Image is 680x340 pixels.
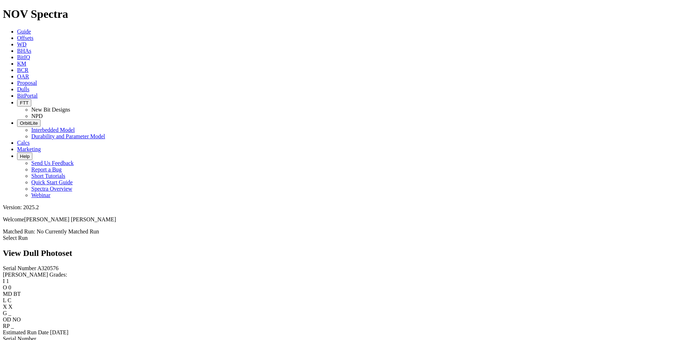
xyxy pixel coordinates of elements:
[31,186,72,192] a: Spectra Overview
[3,235,28,241] a: Select Run
[3,297,6,303] label: L
[17,119,41,127] button: OrbitLite
[3,323,10,329] label: RP
[24,216,116,222] span: [PERSON_NAME] [PERSON_NAME]
[3,329,49,335] label: Estimated Run Date
[9,310,11,316] span: _
[31,133,105,139] a: Durability and Parameter Model
[9,284,11,290] span: 0
[3,216,677,223] p: Welcome
[17,61,26,67] a: KM
[3,7,677,21] h1: NOV Spectra
[31,127,75,133] a: Interbedded Model
[17,153,32,160] button: Help
[3,310,7,316] label: G
[37,228,99,235] span: No Currently Matched Run
[20,120,38,126] span: OrbitLite
[7,297,11,303] span: C
[17,73,29,79] a: OAR
[3,316,11,323] label: OD
[3,278,5,284] label: I
[11,323,14,329] span: _
[17,54,30,60] a: BitIQ
[17,35,33,41] a: Offsets
[12,316,21,323] span: NO
[31,107,70,113] a: New Bit Designs
[3,291,12,297] label: MD
[17,80,37,86] a: Proposal
[3,204,677,211] div: Version: 2025.2
[17,140,30,146] a: Calcs
[17,146,41,152] a: Marketing
[17,99,31,107] button: FTT
[3,265,36,271] label: Serial Number
[31,179,73,185] a: Quick Start Guide
[31,166,62,172] a: Report a Bug
[3,248,677,258] h2: View Dull Photoset
[3,284,7,290] label: O
[37,265,59,271] span: A320576
[17,86,30,92] a: Dulls
[31,192,51,198] a: Webinar
[50,329,69,335] span: [DATE]
[20,154,30,159] span: Help
[9,304,13,310] span: X
[3,304,7,310] label: X
[20,100,28,105] span: FTT
[31,113,43,119] a: NPD
[6,278,9,284] span: 1
[17,48,31,54] a: BHAs
[14,291,21,297] span: BT
[31,173,65,179] a: Short Tutorials
[3,272,677,278] div: [PERSON_NAME] Grades:
[17,41,27,47] a: WD
[17,67,28,73] a: BCR
[17,93,38,99] a: BitPortal
[3,228,35,235] span: Matched Run:
[31,160,74,166] a: Send Us Feedback
[17,29,31,35] a: Guide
